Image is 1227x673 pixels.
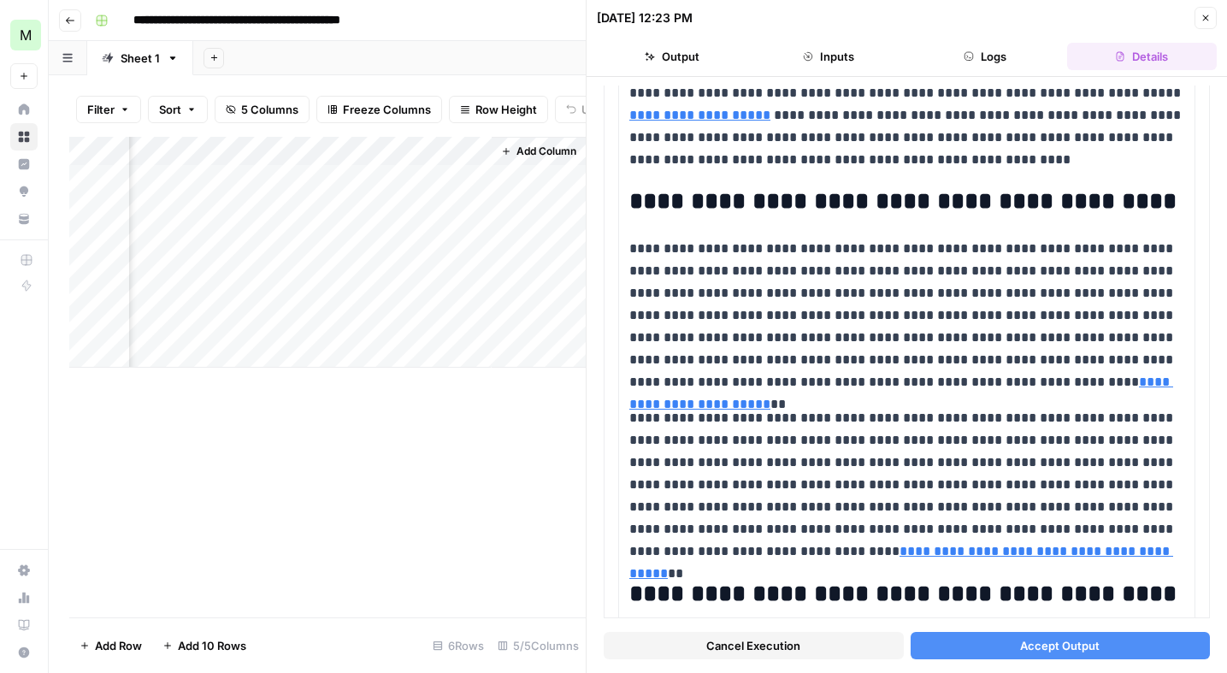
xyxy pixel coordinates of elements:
[10,557,38,584] a: Settings
[491,632,586,659] div: 5/5 Columns
[10,205,38,233] a: Your Data
[152,632,257,659] button: Add 10 Rows
[604,632,904,659] button: Cancel Execution
[449,96,548,123] button: Row Height
[555,96,622,123] button: Undo
[10,178,38,205] a: Opportunities
[215,96,310,123] button: 5 Columns
[494,140,583,162] button: Add Column
[10,611,38,639] a: Learning Hub
[178,637,246,654] span: Add 10 Rows
[1020,637,1100,654] span: Accept Output
[95,637,142,654] span: Add Row
[426,632,491,659] div: 6 Rows
[76,96,141,123] button: Filter
[159,101,181,118] span: Sort
[10,123,38,151] a: Browse
[10,96,38,123] a: Home
[241,101,298,118] span: 5 Columns
[911,43,1060,70] button: Logs
[20,25,32,45] span: M
[475,101,537,118] span: Row Height
[316,96,442,123] button: Freeze Columns
[87,101,115,118] span: Filter
[10,151,38,178] a: Insights
[1067,43,1217,70] button: Details
[121,50,160,67] div: Sheet 1
[343,101,431,118] span: Freeze Columns
[597,9,693,27] div: [DATE] 12:23 PM
[87,41,193,75] a: Sheet 1
[516,144,576,159] span: Add Column
[69,632,152,659] button: Add Row
[911,632,1211,659] button: Accept Output
[10,584,38,611] a: Usage
[148,96,208,123] button: Sort
[706,637,800,654] span: Cancel Execution
[753,43,903,70] button: Inputs
[10,14,38,56] button: Workspace: Minut
[597,43,746,70] button: Output
[10,639,38,666] button: Help + Support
